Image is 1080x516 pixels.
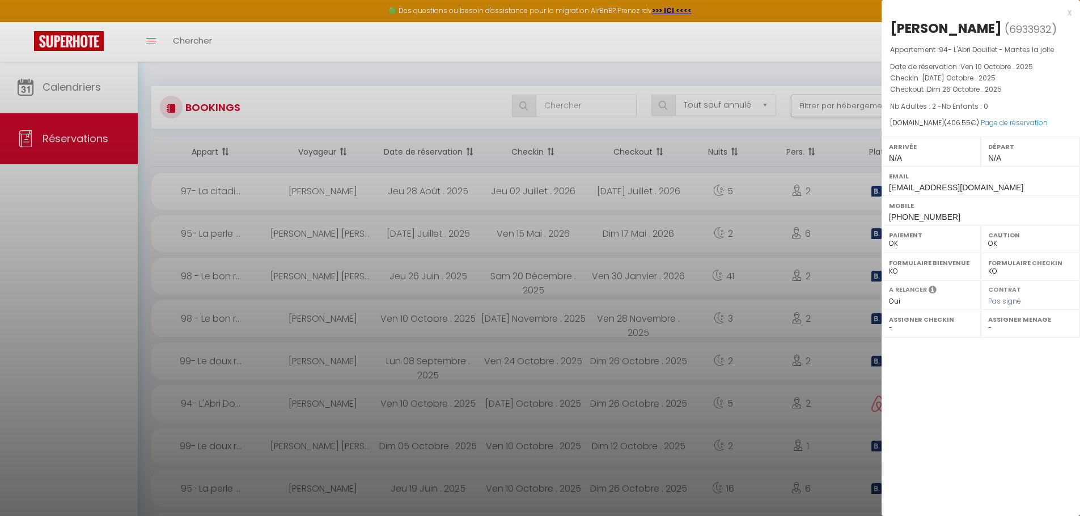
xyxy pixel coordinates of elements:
p: Checkout : [890,84,1071,95]
label: Formulaire Bienvenue [889,257,973,268]
label: Contrat [988,285,1021,292]
p: Checkin : [890,73,1071,84]
span: Ven 10 Octobre . 2025 [960,62,1033,71]
label: Formulaire Checkin [988,257,1073,268]
span: 406.55 [947,118,971,127]
label: Mobile [889,200,1073,211]
label: Caution [988,229,1073,241]
span: Nb Adultes : 2 - [890,101,988,111]
span: [PHONE_NUMBER] [889,212,960,221]
label: Paiement [889,229,973,241]
p: Date de réservation : [890,61,1071,73]
label: Assigner Checkin [889,314,973,325]
div: [PERSON_NAME] [890,19,1002,37]
span: ( ) [1005,21,1057,37]
a: Page de réservation [981,118,1048,127]
i: Sélectionner OUI si vous souhaiter envoyer les séquences de messages post-checkout [929,285,937,297]
span: 6933932 [1009,22,1052,36]
p: Appartement : [890,44,1071,56]
div: x [882,6,1071,19]
label: Email [889,170,1073,182]
span: N/A [988,153,1001,163]
label: Arrivée [889,141,973,152]
span: 94- L'Abri Douillet - Mantes la jolie [939,45,1054,54]
span: N/A [889,153,902,163]
span: [EMAIL_ADDRESS][DOMAIN_NAME] [889,183,1023,192]
span: Dim 26 Octobre . 2025 [927,84,1002,94]
label: A relancer [889,285,927,295]
div: [DOMAIN_NAME] [890,118,1071,129]
label: Départ [988,141,1073,152]
span: ( €) [944,118,979,127]
span: Pas signé [988,296,1021,306]
span: [DATE] Octobre . 2025 [922,73,996,83]
span: Nb Enfants : 0 [942,101,988,111]
label: Assigner Menage [988,314,1073,325]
